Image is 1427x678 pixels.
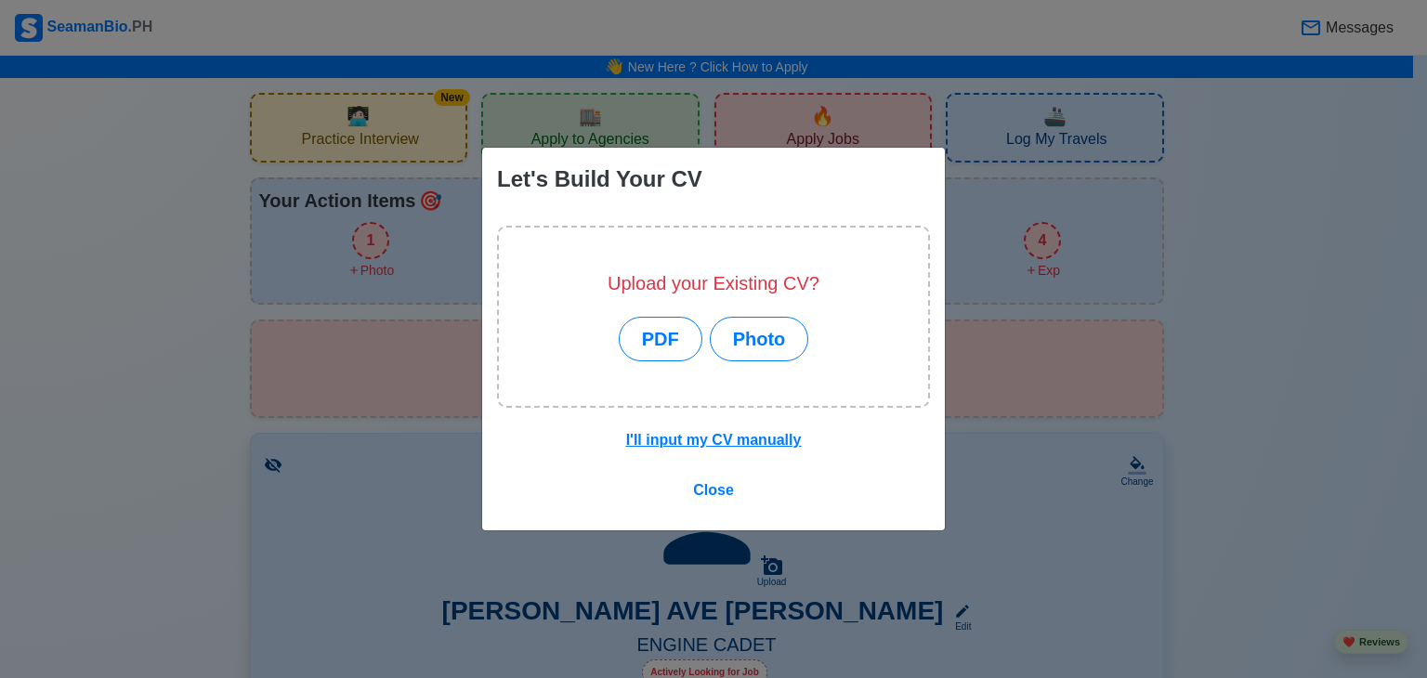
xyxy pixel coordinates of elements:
u: I'll input my CV manually [626,432,802,448]
button: PDF [619,317,702,361]
div: Let's Build Your CV [497,163,702,196]
h5: Upload your Existing CV? [608,272,819,294]
span: Close [693,482,734,498]
button: I'll input my CV manually [614,423,814,458]
button: Photo [710,317,809,361]
button: Close [681,473,746,508]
